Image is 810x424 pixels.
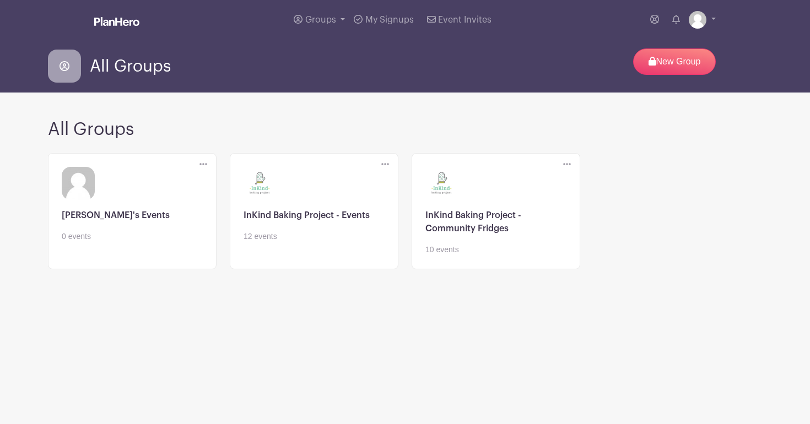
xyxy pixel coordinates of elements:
span: Event Invites [438,15,492,24]
p: New Group [633,48,716,75]
img: logo_white-6c42ec7e38ccf1d336a20a19083b03d10ae64f83f12c07503d8b9e83406b4c7d.svg [94,17,139,26]
span: Groups [305,15,336,24]
span: All Groups [90,57,171,75]
span: My Signups [365,15,414,24]
h2: All Groups [48,119,762,140]
img: default-ce2991bfa6775e67f084385cd625a349d9dcbb7a52a09fb2fda1e96e2d18dcdb.png [689,11,706,29]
